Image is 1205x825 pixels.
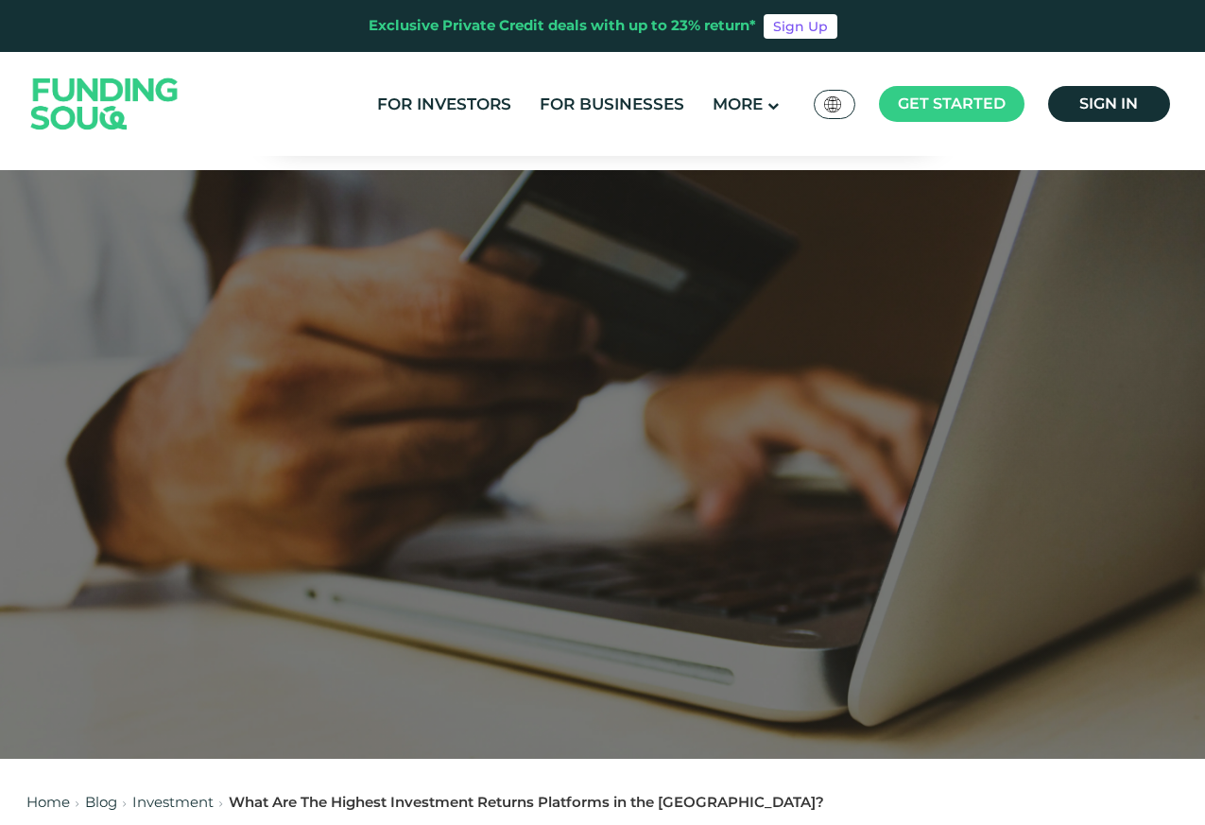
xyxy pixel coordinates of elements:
div: What Are The Highest Investment Returns Platforms in the [GEOGRAPHIC_DATA]? [229,792,824,814]
span: More [713,95,763,113]
img: SA Flag [824,96,841,112]
a: For Businesses [535,89,689,120]
div: Exclusive Private Credit deals with up to 23% return* [369,15,756,37]
a: For Investors [372,89,516,120]
img: Logo [12,56,198,151]
span: Sign in [1079,95,1138,112]
a: Sign Up [764,14,837,39]
a: Home [26,793,70,811]
a: Blog [85,793,117,811]
span: Get started [898,95,1006,112]
a: Sign in [1048,86,1170,122]
a: Investment [132,793,214,811]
